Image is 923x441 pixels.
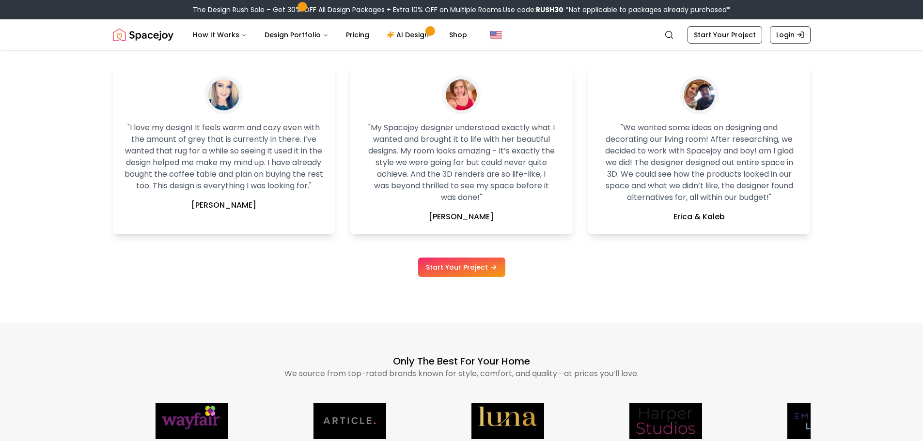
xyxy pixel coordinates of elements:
a: Spacejoy [113,25,173,45]
img: United States [490,29,502,41]
a: Start Your Project [418,258,505,277]
a: AI Design [379,25,439,45]
img: Empyrean Living logo [783,403,856,439]
img: Harper Studios logo [625,403,698,439]
button: Design Portfolio [257,25,336,45]
p: Erica & Kaleb [600,211,799,223]
p: " We wanted some ideas on designing and decorating our living room! After researching, we decided... [600,122,799,203]
img: Spacejoy customer - Trinity Harding's picture [208,79,239,110]
a: Shop [441,25,475,45]
nav: Main [185,25,475,45]
div: The Design Rush Sale – Get 30% OFF All Design Packages + Extra 10% OFF on Multiple Rooms. [193,5,730,15]
img: Spacejoy customer - Erica & Kaleb's picture [684,79,715,110]
p: Only the Best for Your Home [113,354,811,368]
img: Spacejoy Logo [113,25,173,45]
span: Use code: [503,5,563,15]
a: Pricing [338,25,377,45]
img: Luna & Luxe logo [467,403,540,439]
p: We source from top-rated brands known for style, comfort, and quality—at prices you’ll love. [214,368,710,380]
b: RUSH30 [536,5,563,15]
img: Spacejoy customer - Chelsey Shoup's picture [446,79,477,110]
a: Start Your Project [688,26,762,44]
a: Login [770,26,811,44]
button: How It Works [185,25,255,45]
p: " My Spacejoy designer understood exactly what I wanted and brought it to life with her beautiful... [362,122,561,203]
p: [PERSON_NAME] [362,211,561,223]
img: Wayfair logo [151,403,224,439]
span: *Not applicable to packages already purchased* [563,5,730,15]
nav: Global [113,19,811,50]
p: " I love my design! It feels warm and cozy even with the amount of grey that is currently in ther... [125,122,324,192]
p: [PERSON_NAME] [125,199,324,211]
img: Article logo [309,403,382,439]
